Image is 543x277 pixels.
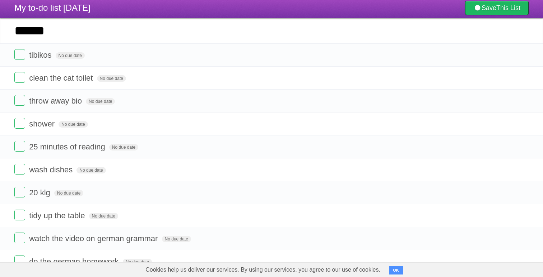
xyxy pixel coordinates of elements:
span: No due date [56,52,85,59]
span: No due date [89,213,118,219]
span: tibikos [29,51,53,59]
span: 25 minutes of reading [29,142,107,151]
label: Done [14,255,25,266]
label: Done [14,164,25,175]
span: No due date [123,259,152,265]
label: Done [14,233,25,243]
span: No due date [109,144,138,151]
label: Done [14,210,25,220]
span: No due date [76,167,106,173]
span: watch the video on german grammar [29,234,159,243]
span: clean the cat toilet [29,73,94,82]
span: No due date [97,75,126,82]
span: No due date [54,190,83,196]
button: OK [389,266,403,274]
b: This List [496,4,520,11]
label: Done [14,141,25,152]
span: No due date [86,98,115,105]
a: SaveThis List [465,1,529,15]
label: Done [14,72,25,83]
span: do the german homework [29,257,120,266]
label: Done [14,95,25,106]
label: Done [14,49,25,60]
span: No due date [162,236,191,242]
label: Done [14,187,25,197]
span: tidy up the table [29,211,87,220]
span: No due date [59,121,88,128]
span: My to-do list [DATE] [14,3,90,13]
span: 20 klg [29,188,52,197]
span: throw away bio [29,96,84,105]
span: shower [29,119,56,128]
label: Done [14,118,25,129]
span: wash dishes [29,165,74,174]
span: Cookies help us deliver our services. By using our services, you agree to our use of cookies. [138,263,387,277]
